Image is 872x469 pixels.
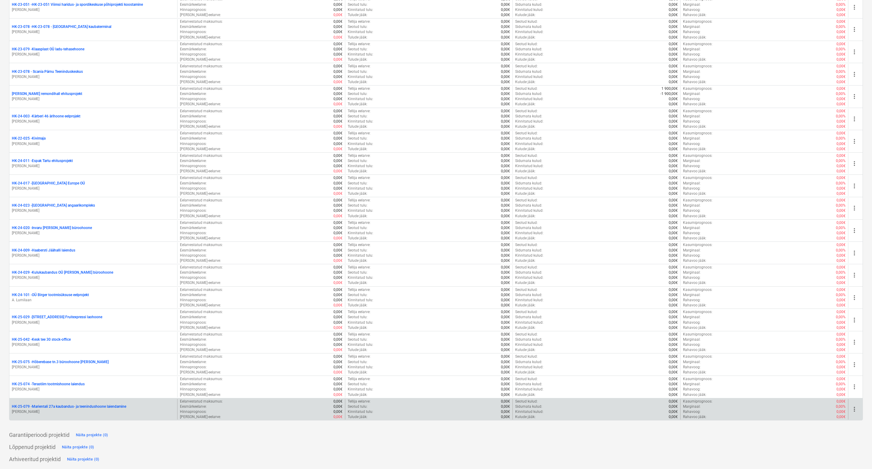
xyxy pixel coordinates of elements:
p: HK-23-051 - HK-23-051 Viimsi haridus- ja spordikeskuse põhiprojekti koostamine [12,2,143,7]
p: Kinnitatud tulu : [348,141,373,147]
p: Seotud kulud : [515,109,538,114]
p: Eesmärkeelarve : [180,136,207,141]
p: 0,00€ [333,29,343,35]
span: more_vert [851,272,858,279]
p: Kulude jääk : [515,147,536,152]
p: 0,00€ [669,7,678,12]
p: Eesmärkeelarve : [180,47,207,52]
div: HK-24-011 -Espak Tartu ehitusprojekt[PERSON_NAME] [12,158,175,169]
p: 0,00€ [333,69,343,74]
p: 0,00% [836,91,846,96]
p: [PERSON_NAME]-eelarve : [180,57,221,62]
p: Eesmärkeelarve : [180,2,207,7]
p: 0,00€ [501,35,510,40]
p: 0,00€ [669,102,678,107]
p: 0,00€ [501,119,510,124]
p: 0,00€ [333,124,343,129]
p: [PERSON_NAME]-eelarve : [180,35,221,40]
span: more_vert [851,182,858,190]
p: 0,00€ [501,57,510,62]
span: more_vert [851,138,858,145]
p: HK-24-020 - Invaru [PERSON_NAME] büroohoone [12,225,92,231]
div: HK-25-042 -Kesk tee 30 stock-office[PERSON_NAME] [12,337,175,347]
p: Hinnaprognoos : [180,119,207,124]
p: 0,00€ [669,12,678,18]
div: HK-23-051 -HK-23-051 Viimsi haridus- ja spordikeskuse põhiprojekti koostamine[PERSON_NAME] [12,2,175,12]
p: 0,00€ [333,52,343,57]
p: Tulude jääk : [348,102,367,107]
p: 0,00€ [333,91,343,96]
p: [PERSON_NAME]-eelarve : [180,12,221,18]
p: Kasumiprognoos : [683,131,712,136]
p: 0,00€ [837,141,846,147]
p: 0,00€ [501,114,510,119]
p: Hinnaprognoos : [180,7,207,12]
p: 0,00€ [333,131,343,136]
p: Kinnitatud kulud : [515,119,543,124]
p: Sidumata kulud : [515,69,542,74]
span: more_vert [851,316,858,324]
p: Kinnitatud kulud : [515,74,543,79]
span: more_vert [851,4,858,11]
p: 0,00€ [837,64,846,69]
p: Hinnaprognoos : [180,141,207,147]
span: more_vert [851,227,858,234]
p: HK-24-101 - OÜ Birger tootmisüksuse eelprojekt [12,292,89,298]
div: Näita projekte (0) [67,456,100,463]
p: [PERSON_NAME] [12,52,175,57]
p: 0,00€ [501,79,510,85]
span: more_vert [851,26,858,33]
p: 0,00€ [501,96,510,102]
div: HK-23-078 - Scania Pärnu Teeninduskeskus[PERSON_NAME] [12,69,175,79]
p: Seotud tulu : [348,47,367,52]
p: Rahavoo jääk : [683,124,706,129]
p: Marginaal : [683,69,701,74]
p: 0,00€ [669,2,678,7]
p: [PERSON_NAME] [12,164,175,169]
p: Hinnaprognoos : [180,52,207,57]
button: Näita projekte (0) [60,442,96,452]
p: Eelarvestatud maksumus : [180,131,223,136]
p: 0,00€ [501,7,510,12]
p: Tellija eelarve : [348,109,370,114]
p: 0,00€ [837,86,846,91]
p: Kinnitatud kulud : [515,96,543,102]
p: 0,00€ [501,52,510,57]
p: 0,00€ [501,69,510,74]
p: HK-24-029 - Kulukaubandus OÜ [PERSON_NAME] büroohoone [12,270,113,275]
p: 0,00€ [837,29,846,35]
p: [PERSON_NAME] [12,320,175,325]
p: 0,00€ [837,74,846,79]
p: Seotud kulud : [515,86,538,91]
p: Kulude jääk : [515,79,536,85]
p: 0,00€ [501,141,510,147]
div: HK-24-029 -Kulukaubandus OÜ [PERSON_NAME] büroohoone[PERSON_NAME] [12,270,175,280]
p: Sidumata kulud : [515,114,542,119]
span: more_vert [851,406,858,413]
p: Eesmärkeelarve : [180,24,207,29]
p: Hinnaprognoos : [180,74,207,79]
p: [PERSON_NAME] [12,231,175,236]
span: more_vert [851,383,858,390]
p: [PERSON_NAME] [12,119,175,124]
p: Kinnitatud tulu : [348,52,373,57]
p: 0,00€ [837,42,846,47]
p: Eesmärkeelarve : [180,69,207,74]
p: 0,00€ [669,19,678,24]
p: Eelarvestatud maksumus : [180,86,223,91]
p: 0,00€ [837,147,846,152]
p: Kulude jääk : [515,12,536,18]
p: Seotud tulu : [348,2,367,7]
span: more_vert [851,294,858,301]
p: 0,00% [836,114,846,119]
p: HK-24-017 - [GEOGRAPHIC_DATA] Europe OÜ [12,181,85,186]
p: 0,00% [836,24,846,29]
p: Kinnitatud tulu : [348,119,373,124]
p: 0,00€ [837,12,846,18]
p: Rahavoog : [683,141,701,147]
p: 0,00€ [333,86,343,91]
p: 0,00€ [501,47,510,52]
p: Seotud kulud : [515,42,538,47]
p: 0,00€ [501,136,510,141]
p: 0,00€ [837,52,846,57]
